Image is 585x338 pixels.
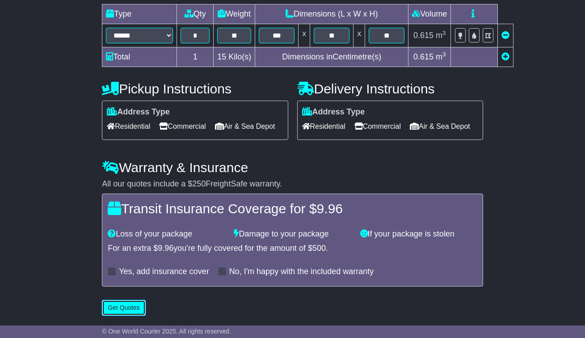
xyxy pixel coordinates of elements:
label: No, I'm happy with the included warranty [229,267,374,277]
span: 9.96 [317,201,343,216]
td: Weight [214,4,255,24]
td: 1 [177,47,214,67]
td: Dimensions (L x W x H) [255,4,408,24]
div: All our quotes include a $ FreightSafe warranty. [102,179,483,189]
span: 0.615 [413,52,433,61]
td: Kilo(s) [214,47,255,67]
h4: Pickup Instructions [102,81,288,96]
label: Address Type [107,107,170,117]
sup: 3 [442,30,446,36]
td: Total [102,47,177,67]
span: m [436,52,446,61]
td: x [354,24,365,47]
span: 15 [217,52,226,61]
span: Commercial [159,119,206,133]
span: Residential [302,119,345,133]
a: Remove this item [501,31,509,40]
h4: Warranty & Insurance [102,160,483,175]
span: 500 [312,244,326,253]
h4: Transit Insurance Coverage for $ [108,201,477,216]
label: Address Type [302,107,365,117]
span: 9.96 [158,244,173,253]
span: Air & Sea Depot [410,119,470,133]
button: Get Quotes [102,300,146,316]
div: Damage to your package [229,229,355,239]
td: x [299,24,310,47]
label: Yes, add insurance cover [119,267,209,277]
span: 0.615 [413,31,433,40]
span: Air & Sea Depot [215,119,275,133]
h4: Delivery Instructions [297,81,483,96]
td: Dimensions in Centimetre(s) [255,47,408,67]
span: Commercial [354,119,401,133]
span: 250 [192,179,206,188]
span: © One World Courier 2025. All rights reserved. [102,328,231,335]
td: Qty [177,4,214,24]
td: Volume [408,4,451,24]
a: Add new item [501,52,509,61]
span: m [436,31,446,40]
div: For an extra $ you're fully covered for the amount of $ . [108,244,477,253]
div: Loss of your package [103,229,229,239]
div: If your package is stolen [356,229,482,239]
span: Residential [107,119,150,133]
sup: 3 [442,51,446,58]
td: Type [102,4,177,24]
